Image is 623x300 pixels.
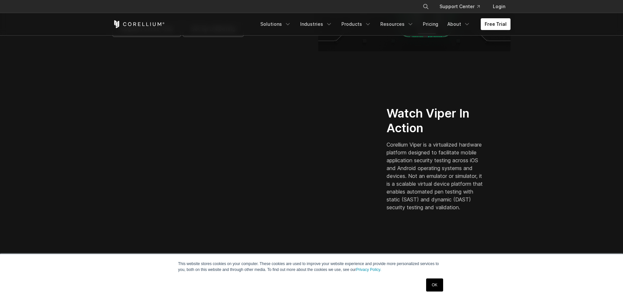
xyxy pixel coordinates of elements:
[356,267,381,272] a: Privacy Policy.
[420,1,432,12] button: Search
[434,1,485,12] a: Support Center
[178,261,445,273] p: This website stores cookies on your computer. These cookies are used to improve your website expe...
[376,18,418,30] a: Resources
[337,18,375,30] a: Products
[488,1,511,12] a: Login
[387,106,486,135] h2: Watch Viper In Action
[426,278,443,292] a: OK
[256,18,511,30] div: Navigation Menu
[443,18,474,30] a: About
[256,18,295,30] a: Solutions
[419,18,442,30] a: Pricing
[113,20,165,28] a: Corellium Home
[481,18,511,30] a: Free Trial
[296,18,336,30] a: Industries
[415,1,511,12] div: Navigation Menu
[387,141,486,211] p: Corellium Viper is a virtualized hardware platform designed to facilitate mobile application secu...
